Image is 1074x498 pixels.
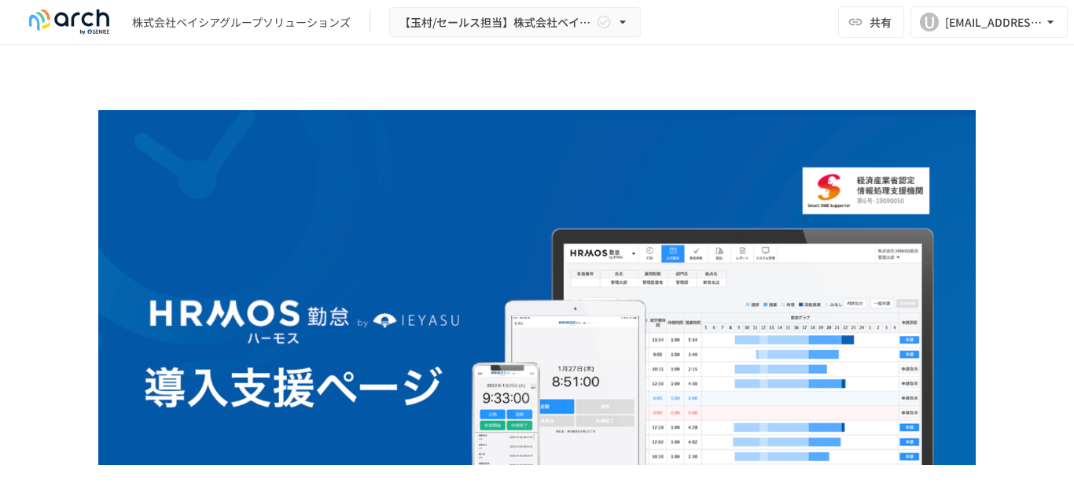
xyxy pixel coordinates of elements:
[945,13,1043,32] div: [EMAIL_ADDRESS][DOMAIN_NAME]
[838,6,904,38] button: 共有
[132,14,351,31] div: 株式会社ベイシアグループソリューションズ
[389,7,641,38] button: 【玉村/セールス担当】株式会社ベイシアグループソリューションズ様_導入支援サポート
[19,9,120,35] img: logo-default@2x-9cf2c760.svg
[399,13,593,32] span: 【玉村/セールス担当】株式会社ベイシアグループソリューションズ様_導入支援サポート
[910,6,1068,38] button: U[EMAIL_ADDRESS][DOMAIN_NAME]
[870,13,892,31] span: 共有
[920,13,939,31] div: U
